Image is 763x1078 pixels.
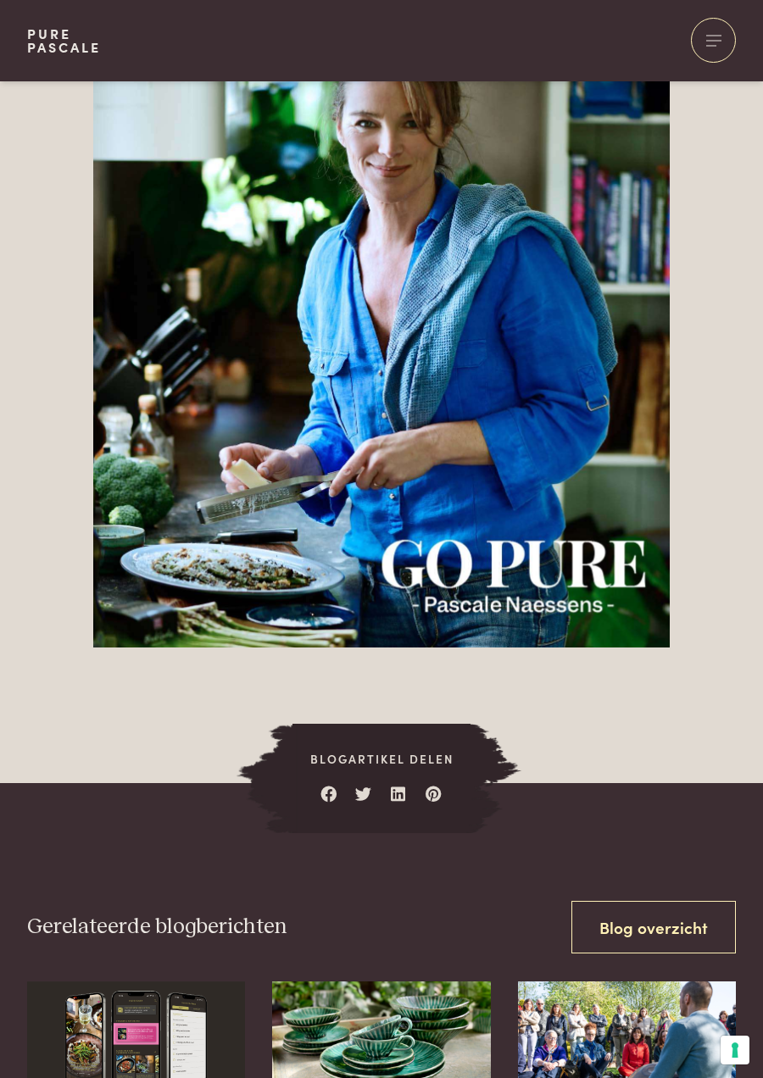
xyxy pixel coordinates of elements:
h3: Gerelateerde blogberichten [27,914,287,941]
button: Uw voorkeuren voor toestemming voor trackingtechnologieën [721,1036,749,1064]
a: PurePascale [27,27,101,54]
img: https://admin.purepascale.com/wp-content/uploads/2023/02/square_gopure.jpg [93,49,669,647]
a: Blog overzicht [571,901,736,954]
span: Blogartikel delen [292,750,470,768]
